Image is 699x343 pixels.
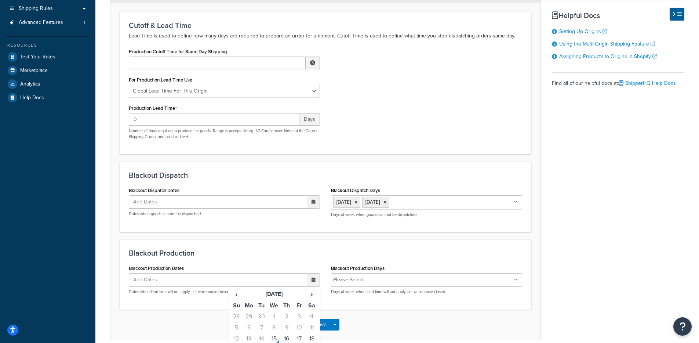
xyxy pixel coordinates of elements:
[306,311,318,322] td: 4
[268,322,280,333] td: 8
[230,311,243,322] td: 28
[129,289,320,295] p: Dates when lead time will not apply, i.e. warehouse closed
[552,11,684,19] h3: Helpful Docs
[243,311,255,322] td: 29
[6,16,90,29] li: Advanced Features
[280,311,293,322] td: 2
[559,28,607,35] a: Setting Up Origins
[6,2,90,15] a: Shipping Rules
[255,322,267,333] td: 7
[129,128,320,140] p: Number of days required to produce the goods. Range is acceptable eg. 1-2 Can be overridden at th...
[6,64,90,77] a: Marketplace
[306,300,318,311] th: Sa
[280,300,293,311] th: Th
[673,317,692,336] button: Open Resource Center
[255,311,267,322] td: 30
[129,105,177,111] label: Production Lead Time
[243,300,255,311] th: Mo
[331,188,380,193] label: Blackout Dispatch Days
[552,72,684,89] div: Find all of our helpful docs at:
[129,21,522,29] h3: Cutoff & Lead Time
[293,311,305,322] td: 3
[306,289,318,299] span: ›
[129,32,522,40] p: Lead Time is used to define how many days are required to prepare an order for shipment. Cutoff T...
[129,249,522,257] h3: Blackout Production
[268,300,280,311] th: We
[129,49,227,54] label: Production Cutoff Time for Same Day Shipping
[280,322,293,333] td: 9
[243,322,255,333] td: 6
[20,68,48,74] span: Marketplace
[230,300,243,311] th: Su
[20,81,40,87] span: Analytics
[293,322,305,333] td: 10
[331,289,522,295] p: Days of week when lead time will not apply, i.e. warehouse closed
[20,54,55,60] span: Test Your Rates
[619,79,676,87] a: ShipperHQ Help Docs
[6,16,90,29] a: Advanced Features1
[6,42,90,48] div: Resources
[230,289,242,299] span: ‹
[331,266,385,271] label: Blackout Production Days
[6,50,90,64] a: Test Your Rates
[331,212,522,217] p: Days of week when goods can not be dispatched
[365,198,380,206] span: [DATE]
[19,19,63,26] span: Advanced Features
[131,274,166,286] span: Add Dates
[243,289,305,300] th: [DATE]
[255,300,267,311] th: Tu
[299,113,320,126] span: Days
[131,196,166,208] span: Add Dates
[84,19,85,26] span: 1
[129,211,320,217] p: Dates when goods can not be dispatched
[559,40,655,48] a: Using the Multi-Origin Shipping Feature
[311,319,331,331] button: Save
[230,322,243,333] td: 5
[129,188,179,193] label: Blackout Dispatch Dates
[670,8,684,21] button: Hide Help Docs
[19,6,53,12] span: Shipping Rules
[129,77,192,83] label: For Production Lead Time Use
[129,266,184,271] label: Blackout Production Dates
[129,171,522,179] h3: Blackout Dispatch
[333,275,364,285] li: Please Select
[293,300,305,311] th: Fr
[20,95,44,101] span: Help Docs
[306,322,318,333] td: 11
[559,53,657,60] a: Assigning Products to Origins in Shopify
[336,198,351,206] span: [DATE]
[6,91,90,104] a: Help Docs
[268,311,280,322] td: 1
[6,77,90,91] a: Analytics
